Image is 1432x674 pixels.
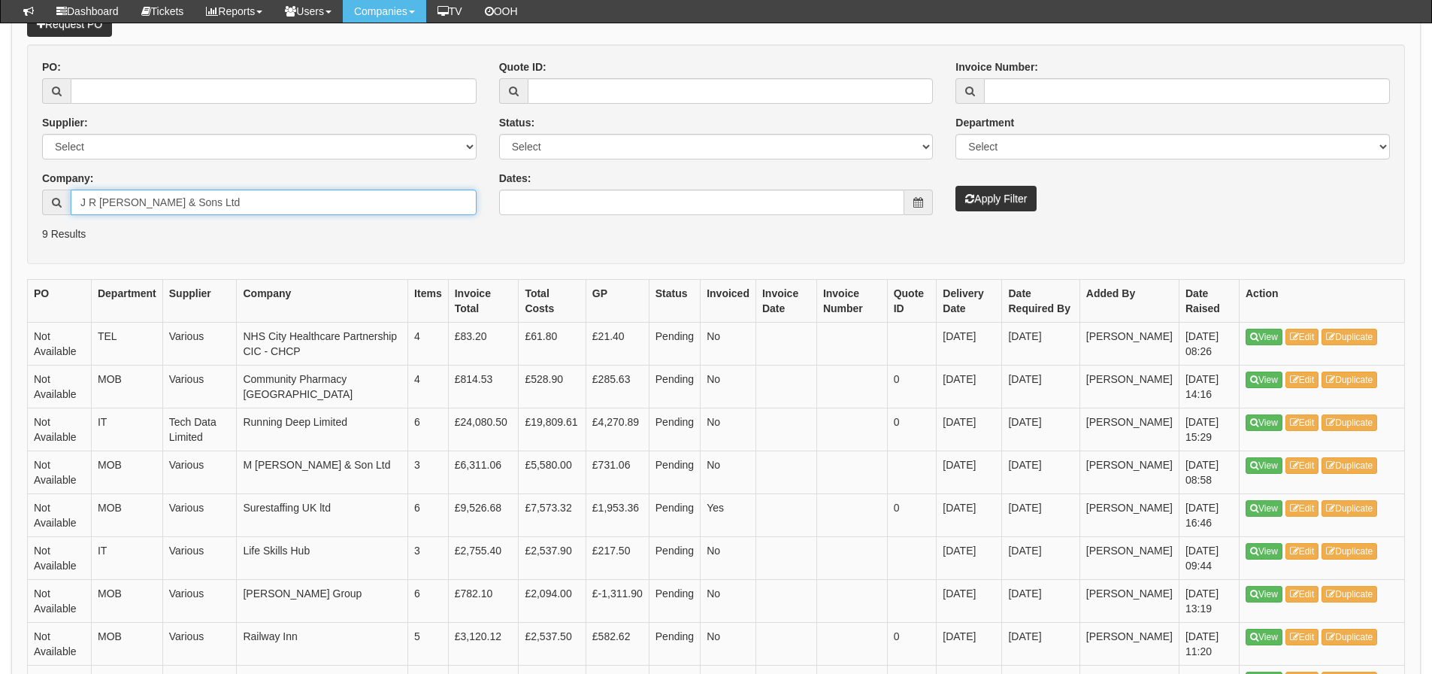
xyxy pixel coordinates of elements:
[91,536,162,579] td: IT
[162,622,237,665] td: Various
[28,451,92,493] td: Not Available
[649,579,700,622] td: Pending
[408,579,449,622] td: 6
[1079,279,1179,322] th: Added By
[937,579,1002,622] td: [DATE]
[586,408,649,451] td: £4,270.89
[955,115,1014,130] label: Department
[237,579,408,622] td: [PERSON_NAME] Group
[519,451,586,493] td: £5,580.00
[1321,329,1377,345] a: Duplicate
[408,365,449,408] td: 4
[91,622,162,665] td: MOB
[1002,579,1079,622] td: [DATE]
[1179,622,1239,665] td: [DATE] 11:20
[499,59,546,74] label: Quote ID:
[1285,372,1319,388] a: Edit
[1321,586,1377,603] a: Duplicate
[649,451,700,493] td: Pending
[1321,500,1377,517] a: Duplicate
[649,365,700,408] td: Pending
[1321,629,1377,645] a: Duplicate
[701,451,756,493] td: No
[91,408,162,451] td: IT
[1321,543,1377,560] a: Duplicate
[1179,451,1239,493] td: [DATE] 08:58
[162,365,237,408] td: Various
[1246,500,1282,517] a: View
[649,279,700,322] th: Status
[519,579,586,622] td: £2,094.00
[1179,365,1239,408] td: [DATE] 14:16
[448,493,519,536] td: £9,526.68
[162,536,237,579] td: Various
[1079,536,1179,579] td: [PERSON_NAME]
[887,493,937,536] td: 0
[1079,451,1179,493] td: [PERSON_NAME]
[162,408,237,451] td: Tech Data Limited
[1179,493,1239,536] td: [DATE] 16:46
[701,365,756,408] td: No
[408,408,449,451] td: 6
[519,322,586,365] td: £61.80
[42,226,1390,241] p: 9 Results
[586,451,649,493] td: £731.06
[237,451,408,493] td: M [PERSON_NAME] & Son Ltd
[586,536,649,579] td: £217.50
[887,622,937,665] td: 0
[1285,329,1319,345] a: Edit
[1285,629,1319,645] a: Edit
[1246,457,1282,474] a: View
[162,279,237,322] th: Supplier
[162,579,237,622] td: Various
[519,493,586,536] td: £7,573.32
[701,579,756,622] td: No
[701,279,756,322] th: Invoiced
[162,493,237,536] td: Various
[1246,629,1282,645] a: View
[1002,279,1079,322] th: Date Required By
[519,408,586,451] td: £19,809.61
[27,11,112,37] a: Request PO
[1002,408,1079,451] td: [DATE]
[499,171,531,186] label: Dates:
[28,365,92,408] td: Not Available
[162,322,237,365] td: Various
[237,322,408,365] td: NHS City Healthcare Partnership CIC - CHCP
[1285,500,1319,517] a: Edit
[519,622,586,665] td: £2,537.50
[955,186,1037,211] button: Apply Filter
[887,365,937,408] td: 0
[28,536,92,579] td: Not Available
[1285,543,1319,560] a: Edit
[937,408,1002,451] td: [DATE]
[91,579,162,622] td: MOB
[42,59,61,74] label: PO:
[1321,457,1377,474] a: Duplicate
[519,536,586,579] td: £2,537.90
[1240,279,1405,322] th: Action
[91,322,162,365] td: TEL
[28,579,92,622] td: Not Available
[586,493,649,536] td: £1,953.36
[1285,414,1319,431] a: Edit
[701,622,756,665] td: No
[408,322,449,365] td: 4
[937,536,1002,579] td: [DATE]
[1079,322,1179,365] td: [PERSON_NAME]
[448,579,519,622] td: £782.10
[649,622,700,665] td: Pending
[448,408,519,451] td: £24,080.50
[42,115,88,130] label: Supplier:
[448,322,519,365] td: £83.20
[1079,365,1179,408] td: [PERSON_NAME]
[448,365,519,408] td: £814.53
[408,279,449,322] th: Items
[91,493,162,536] td: MOB
[499,115,534,130] label: Status:
[1079,622,1179,665] td: [PERSON_NAME]
[586,279,649,322] th: GP
[1285,457,1319,474] a: Edit
[1179,279,1239,322] th: Date Raised
[1079,493,1179,536] td: [PERSON_NAME]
